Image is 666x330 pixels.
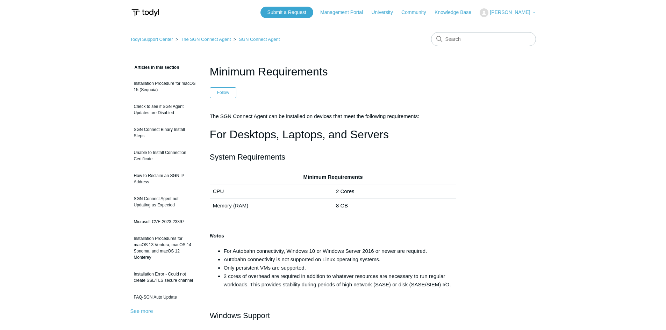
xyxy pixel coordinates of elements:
td: 2 Cores [333,184,456,198]
a: SGN Connect Binary Install Steps [130,123,199,142]
a: How to Reclaim an SGN IP Address [130,169,199,189]
strong: Minimum Requirements [303,174,363,180]
a: Knowledge Base [435,9,478,16]
a: SGN Connect Agent not Updating as Expected [130,192,199,212]
button: [PERSON_NAME] [480,8,536,17]
a: FAQ-SGN Auto Update [130,291,199,304]
a: Installation Procedure for macOS 15 (Sequoia) [130,77,199,96]
a: Unable to Install Connection Certificate [130,146,199,166]
a: Community [401,9,433,16]
span: Articles in this section [130,65,179,70]
a: Installation Procedures for macOS 13 Ventura, macOS 14 Sonoma, and macOS 12 Monterey [130,232,199,264]
span: For Desktops, Laptops, and Servers [210,128,389,141]
td: 8 GB [333,198,456,213]
a: SGN Connect Agent [239,37,280,42]
h1: Minimum Requirements [210,63,457,80]
span: System Requirements [210,153,285,161]
li: 2 cores of overhead are required in addition to whatever resources are necessary to run regular w... [224,272,457,289]
span: The SGN Connect Agent can be installed on devices that meet the following requirements: [210,113,420,119]
span: Windows Support [210,311,270,320]
a: Todyl Support Center [130,37,173,42]
a: Check to see if SGN Agent Updates are Disabled [130,100,199,119]
a: The SGN Connect Agent [181,37,231,42]
li: For Autobahn connectivity, Windows 10 or Windows Server 2016 or newer are required. [224,247,457,255]
span: [PERSON_NAME] [490,9,530,15]
td: CPU [210,184,333,198]
img: Todyl Support Center Help Center home page [130,6,160,19]
li: Autobahn connectivity is not supported on Linux operating systems. [224,255,457,264]
li: Only persistent VMs are supported. [224,264,457,272]
li: Todyl Support Center [130,37,174,42]
li: SGN Connect Agent [232,37,280,42]
a: Submit a Request [260,7,313,18]
td: Memory (RAM) [210,198,333,213]
strong: Notes [210,233,224,239]
input: Search [431,32,536,46]
a: University [371,9,400,16]
li: The SGN Connect Agent [174,37,232,42]
a: Management Portal [320,9,370,16]
button: Follow Article [210,87,237,98]
a: Microsoft CVE-2023-23397 [130,215,199,228]
a: See more [130,308,153,314]
a: Installation Error - Could not create SSL/TLS secure channel [130,267,199,287]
